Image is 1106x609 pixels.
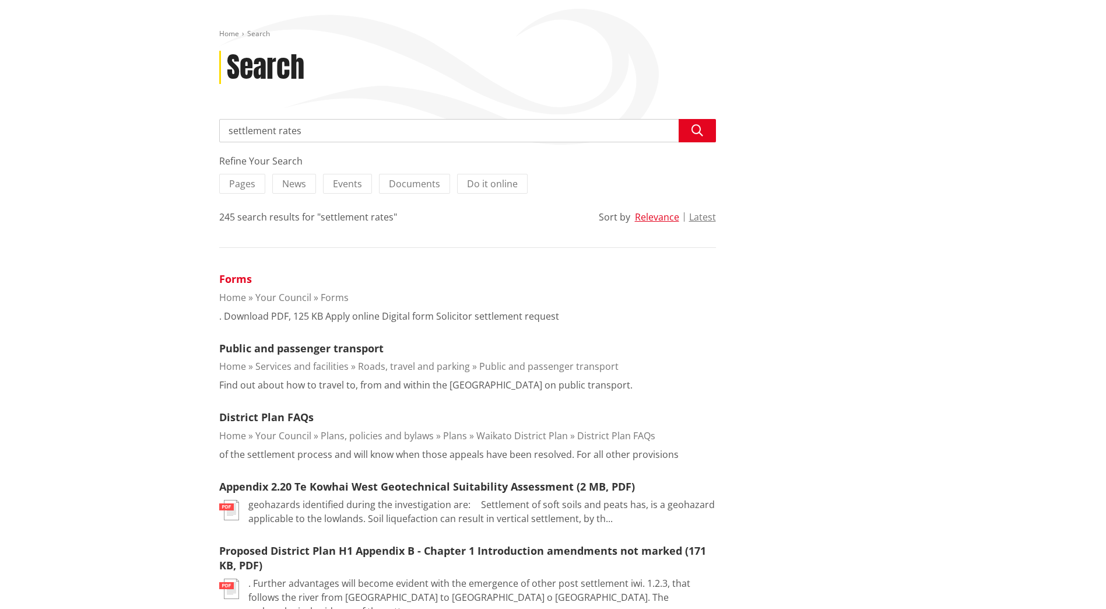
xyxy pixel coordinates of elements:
[219,154,716,168] div: Refine Your Search
[219,291,246,304] a: Home
[219,500,239,520] img: document-pdf.svg
[1052,560,1094,602] iframe: Messenger Launcher
[635,212,679,222] button: Relevance
[219,447,679,461] p: of the settlement process and will know when those appeals have been resolved. For all other prov...
[689,212,716,222] button: Latest
[219,360,246,373] a: Home
[389,177,440,190] span: Documents
[467,177,518,190] span: Do it online
[358,360,470,373] a: Roads, travel and parking
[333,177,362,190] span: Events
[219,309,559,323] p: . Download PDF, 125 KB Apply online Digital form Solicitor settlement request
[247,29,270,38] span: Search
[577,429,655,442] a: District Plan FAQs
[248,498,716,526] p: geohazards identified during the investigation are:  Settlement of soft soils and peats has, is ...
[479,360,619,373] a: Public and passenger transport
[321,291,349,304] a: Forms
[219,544,706,572] a: Proposed District Plan H1 Appendix B - Chapter 1 Introduction amendments not marked (171 KB, PDF)
[219,579,239,599] img: document-pdf.svg
[219,341,384,355] a: Public and passenger transport
[219,378,633,392] p: Find out about how to travel to, from and within the [GEOGRAPHIC_DATA] on public transport.
[219,119,716,142] input: Search input
[282,177,306,190] span: News
[219,29,887,39] nav: breadcrumb
[255,291,311,304] a: Your Council
[219,29,239,38] a: Home
[219,410,314,424] a: District Plan FAQs
[476,429,568,442] a: Waikato District Plan
[321,429,434,442] a: Plans, policies and bylaws
[255,360,349,373] a: Services and facilities
[219,429,246,442] a: Home
[255,429,311,442] a: Your Council
[599,210,630,224] div: Sort by
[229,177,255,190] span: Pages
[219,272,252,286] a: Forms
[219,210,397,224] div: 245 search results for "settlement rates"
[443,429,467,442] a: Plans
[227,51,304,85] h1: Search
[219,480,635,494] a: Appendix 2.20 Te Kowhai West Geotechnical Suitability Assessment (2 MB, PDF)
